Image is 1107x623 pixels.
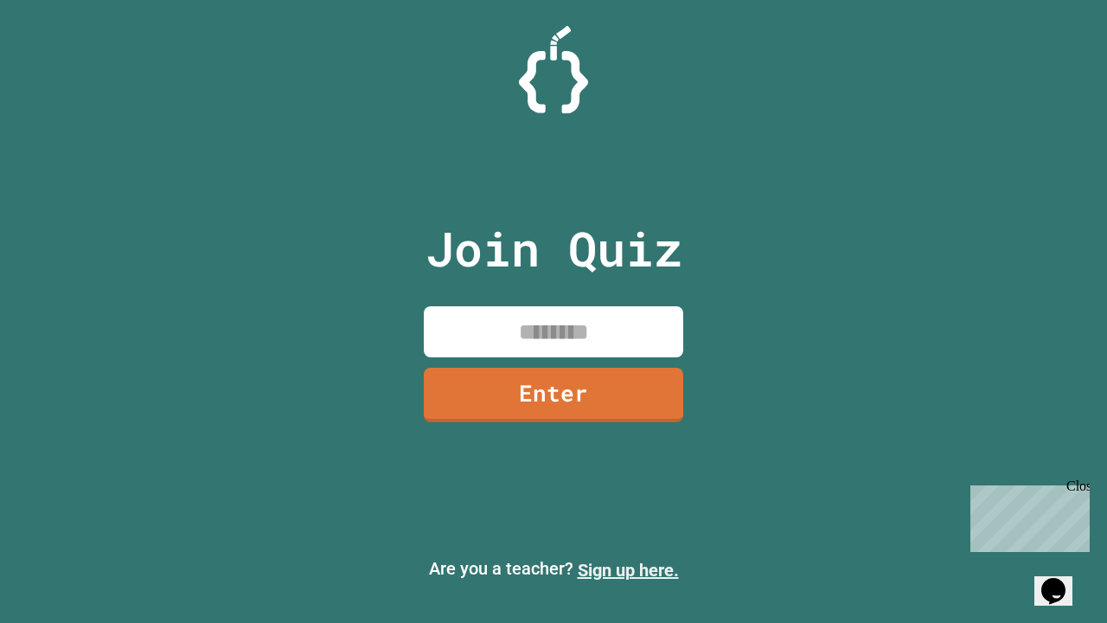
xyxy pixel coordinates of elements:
p: Are you a teacher? [14,556,1093,583]
p: Join Quiz [426,213,682,285]
iframe: chat widget [963,478,1090,552]
iframe: chat widget [1034,554,1090,606]
img: Logo.svg [519,26,588,113]
a: Sign up here. [578,560,679,581]
div: Chat with us now!Close [7,7,119,110]
a: Enter [424,368,683,422]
